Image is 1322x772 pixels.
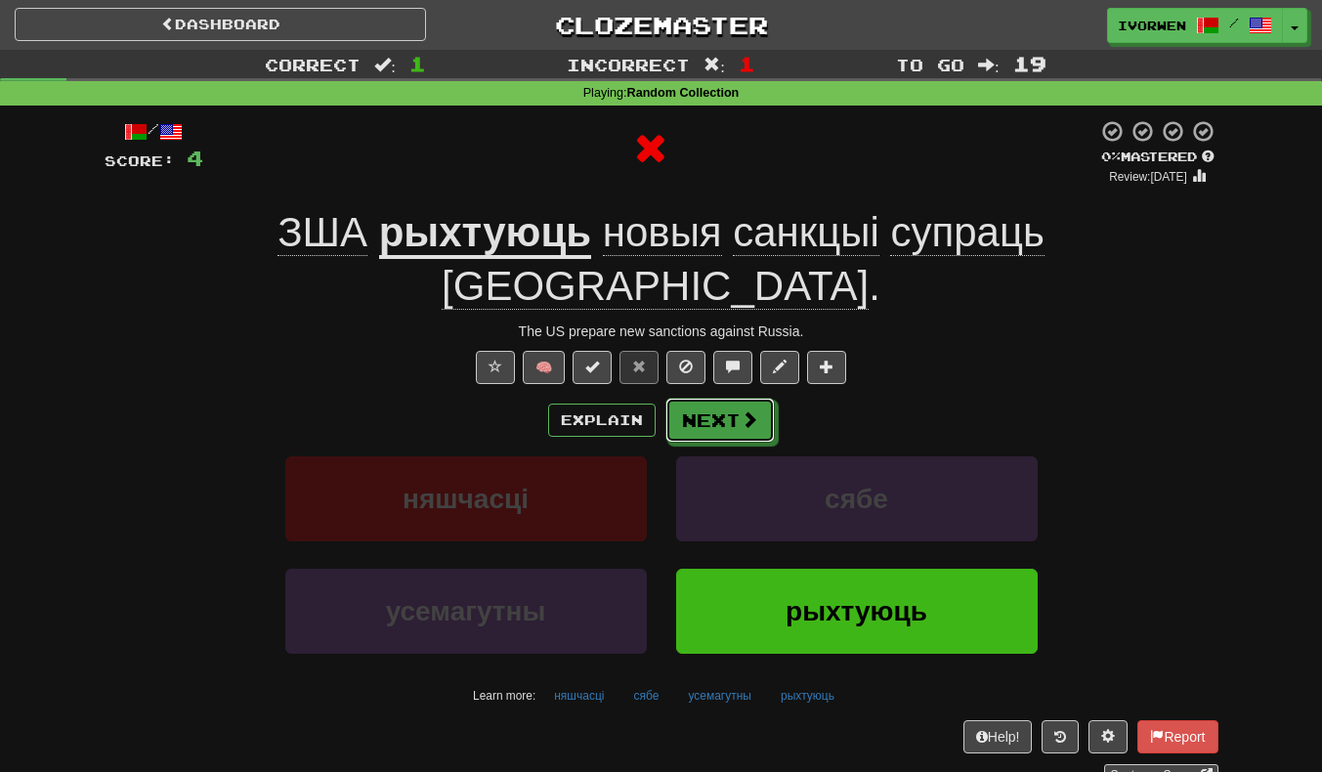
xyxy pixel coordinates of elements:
[442,263,869,310] span: [GEOGRAPHIC_DATA]
[677,681,762,710] button: усемагутны
[543,681,615,710] button: няшчасці
[1097,149,1218,166] div: Mastered
[1137,720,1217,753] button: Report
[473,689,535,703] small: Learn more:
[760,351,799,384] button: Edit sentence (alt+d)
[374,57,396,73] span: :
[476,351,515,384] button: Favorite sentence (alt+f)
[627,86,740,100] strong: Random Collection
[733,209,879,256] span: санкцыі
[825,484,888,514] span: сябе
[1109,170,1187,184] small: Review: [DATE]
[896,55,964,74] span: To go
[1118,17,1186,34] span: ivorwen
[603,209,722,256] span: новыя
[442,209,1045,310] span: .
[786,596,927,626] span: рыхтуюць
[548,404,656,437] button: Explain
[665,398,775,443] button: Next
[622,681,669,710] button: сябе
[403,484,529,514] span: няшчасці
[713,351,752,384] button: Discuss sentence (alt+u)
[277,209,367,256] span: ЗША
[265,55,361,74] span: Correct
[890,209,1044,256] span: супраць
[386,596,546,626] span: усемагутны
[1013,52,1046,75] span: 19
[704,57,725,73] span: :
[963,720,1033,753] button: Help!
[1042,720,1079,753] button: Round history (alt+y)
[285,569,647,654] button: усемагутны
[455,8,867,42] a: Clozemaster
[770,681,845,710] button: рыхтуюць
[105,119,203,144] div: /
[285,456,647,541] button: няшчасці
[573,351,612,384] button: Set this sentence to 100% Mastered (alt+m)
[978,57,1000,73] span: :
[105,152,175,169] span: Score:
[379,209,591,259] u: рыхтуюць
[1229,16,1239,29] span: /
[567,55,690,74] span: Incorrect
[807,351,846,384] button: Add to collection (alt+a)
[187,146,203,170] span: 4
[105,322,1218,341] div: The US prepare new sanctions against Russia.
[619,351,659,384] button: Reset to 0% Mastered (alt+r)
[1101,149,1121,164] span: 0 %
[523,351,565,384] button: 🧠
[15,8,426,41] a: Dashboard
[1107,8,1283,43] a: ivorwen /
[676,456,1038,541] button: сябе
[739,52,755,75] span: 1
[409,52,426,75] span: 1
[676,569,1038,654] button: рыхтуюць
[666,351,705,384] button: Ignore sentence (alt+i)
